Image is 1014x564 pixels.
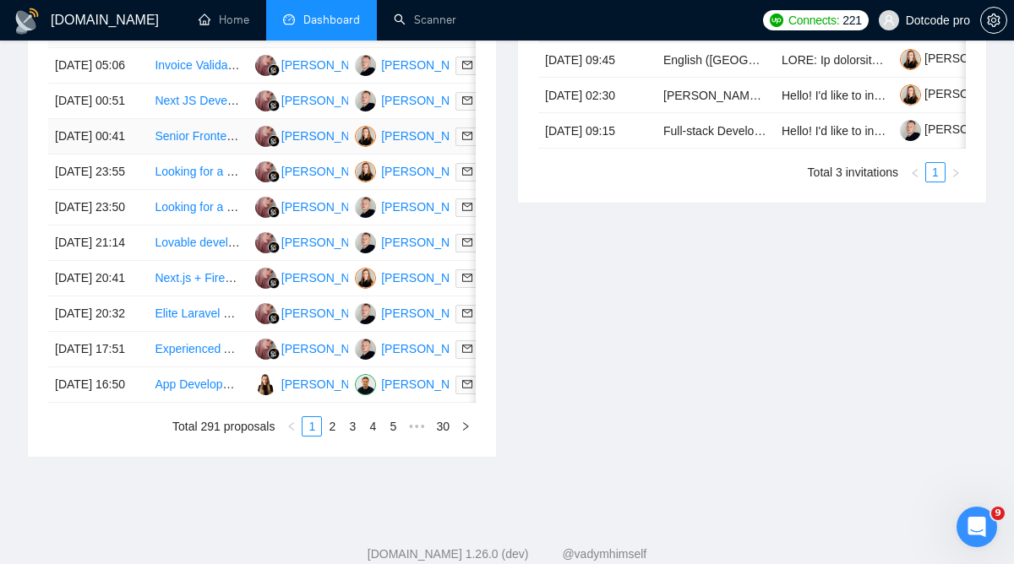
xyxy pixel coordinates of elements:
[663,89,852,102] a: [PERSON_NAME].Js Landing Page
[48,190,148,225] td: [DATE] 23:50
[281,127,379,145] div: [PERSON_NAME]
[381,339,478,358] div: [PERSON_NAME]
[48,155,148,190] td: [DATE] 23:55
[281,198,379,216] div: [PERSON_NAME]
[462,379,472,389] span: mail
[355,374,376,395] img: AP
[430,416,455,437] li: 30
[462,202,472,212] span: mail
[355,93,478,106] a: YP[PERSON_NAME]
[383,416,403,437] li: 5
[538,42,657,78] td: [DATE] 09:45
[48,84,148,119] td: [DATE] 00:51
[155,58,527,72] a: Invoice Validation Function Development for Java Open-Source Project
[455,416,476,437] li: Next Page
[302,416,322,437] li: 1
[281,268,379,287] div: [PERSON_NAME]
[770,14,783,27] img: upwork-logo.png
[255,374,276,395] img: YD
[368,547,529,561] a: [DOMAIN_NAME] 1.26.0 (dev)
[957,507,997,547] iframe: Intercom live chat
[281,416,302,437] li: Previous Page
[657,113,775,149] td: Full-stack Developer - Java
[268,206,280,218] img: gigradar-bm.png
[281,233,379,252] div: [PERSON_NAME]
[148,296,248,332] td: Elite Laravel 11 + React Developer (CTO-Level) Needed — Help Us Ship V2 by Oct 15th
[148,84,248,119] td: Next JS Developer for AI startup
[48,296,148,332] td: [DATE] 20:32
[172,416,275,437] li: Total 291 proposals
[255,93,379,106] a: DS[PERSON_NAME]
[255,270,379,284] a: DS[PERSON_NAME]
[155,306,612,320] a: Elite Laravel 11 + React Developer (CTO-Level) Needed — Help Us Ship V2 by [DATE]
[910,168,920,178] span: left
[255,164,379,177] a: DS[PERSON_NAME]
[342,416,363,437] li: 3
[980,7,1007,34] button: setting
[281,339,379,358] div: [PERSON_NAME]
[255,55,276,76] img: DS
[403,416,430,437] span: •••
[155,165,521,178] a: Looking for a Next.js / React freelance developer with i18n experience
[538,113,657,149] td: [DATE] 09:15
[286,421,297,431] span: left
[281,304,379,323] div: [PERSON_NAME]
[905,162,925,182] li: Previous Page
[981,14,1006,27] span: setting
[381,91,478,110] div: [PERSON_NAME]
[808,162,898,182] li: Total 3 invitations
[303,417,321,436] a: 1
[148,48,248,84] td: Invoice Validation Function Development for Java Open-Source Project
[155,377,477,391] a: App Development for Connecting Individuals to Tradespeople
[980,14,1007,27] a: setting
[462,131,472,141] span: mail
[48,225,148,261] td: [DATE] 21:14
[381,304,478,323] div: [PERSON_NAME]
[657,42,775,78] td: English (UK) Voice Actors Needed for Fictional Character Recording
[403,416,430,437] li: Next 5 Pages
[462,60,472,70] span: mail
[431,417,455,436] a: 30
[281,162,379,181] div: [PERSON_NAME]
[657,78,775,113] td: Vercel Vue.Js Landing Page
[255,199,379,213] a: DS[PERSON_NAME]
[255,57,379,71] a: DS[PERSON_NAME]
[355,306,478,319] a: YP[PERSON_NAME]
[355,270,478,284] a: MK[PERSON_NAME]
[925,162,946,182] li: 1
[462,237,472,247] span: mail
[322,416,342,437] li: 2
[281,91,379,110] div: [PERSON_NAME]
[255,126,276,147] img: DS
[303,13,360,27] span: Dashboard
[381,162,478,181] div: [PERSON_NAME]
[268,277,280,289] img: gigradar-bm.png
[323,417,341,436] a: 2
[355,199,478,213] a: YP[PERSON_NAME]
[381,127,478,145] div: [PERSON_NAME]
[663,124,905,138] a: Full-stack Developer - [GEOGRAPHIC_DATA]
[155,236,251,249] a: Lovable developer
[281,56,379,74] div: [PERSON_NAME]
[462,344,472,354] span: mail
[951,168,961,178] span: right
[255,232,276,253] img: DS
[363,416,383,437] li: 4
[281,375,379,393] div: [PERSON_NAME]
[842,11,861,30] span: 221
[355,268,376,289] img: MK
[48,367,148,403] td: [DATE] 16:50
[355,90,376,111] img: YP
[355,232,376,253] img: YP
[268,312,280,324] img: gigradar-bm.png
[355,235,478,248] a: YP[PERSON_NAME]
[268,135,280,147] img: gigradar-bm.png
[355,339,376,360] img: YP
[268,171,280,182] img: gigradar-bm.png
[148,155,248,190] td: Looking for a Next.js / React freelance developer with i18n experience
[788,11,839,30] span: Connects:
[355,57,478,71] a: YP[PERSON_NAME]
[255,161,276,182] img: DS
[148,190,248,225] td: Looking for a Next.js / React freelance developer with i18n experience
[355,303,376,324] img: YP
